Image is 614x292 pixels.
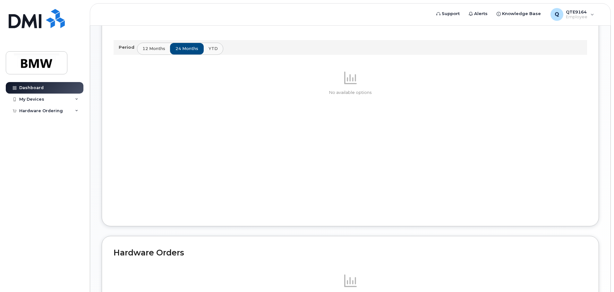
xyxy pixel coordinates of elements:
[119,44,137,50] p: Period
[474,11,488,17] span: Alerts
[546,8,599,21] div: QTE9164
[492,7,545,20] a: Knowledge Base
[555,11,559,18] span: Q
[114,90,587,96] p: No available options
[566,14,587,20] span: Employee
[442,11,460,17] span: Support
[566,9,587,14] span: QTE9164
[432,7,464,20] a: Support
[114,248,587,257] h2: Hardware Orders
[209,46,218,52] span: YTD
[586,264,609,287] iframe: Messenger Launcher
[142,46,165,52] span: 12 months
[502,11,541,17] span: Knowledge Base
[464,7,492,20] a: Alerts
